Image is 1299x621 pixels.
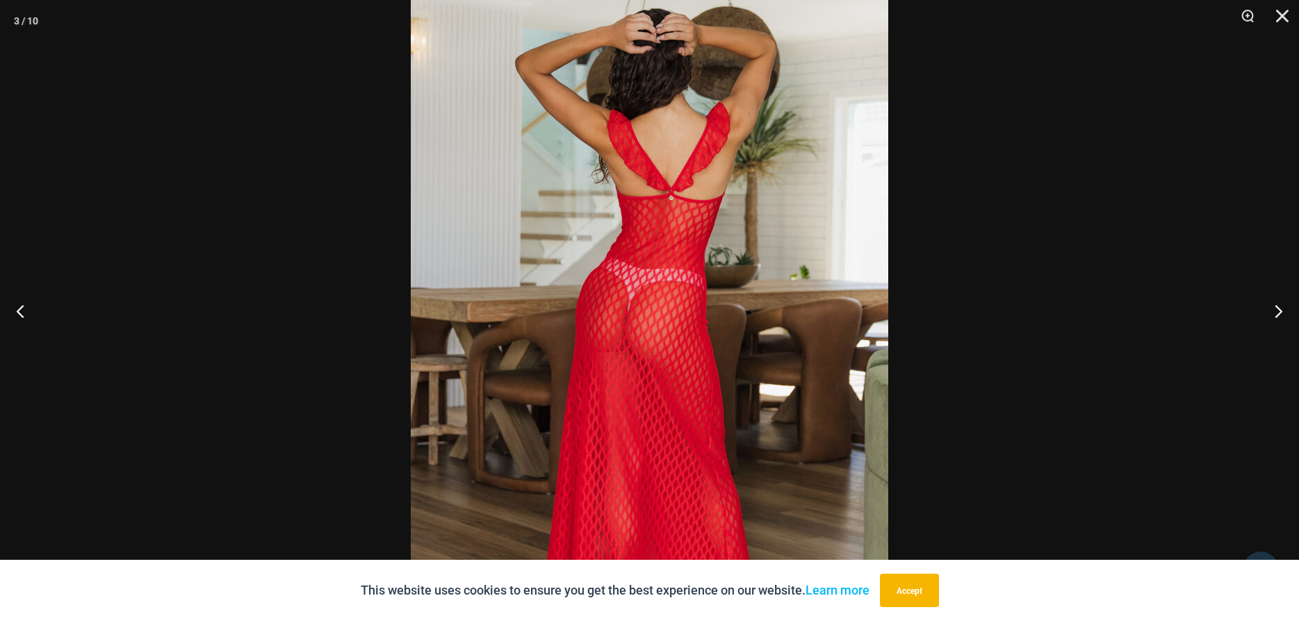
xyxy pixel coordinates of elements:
button: Accept [880,574,939,607]
p: This website uses cookies to ensure you get the best experience on our website. [361,580,869,601]
button: Next [1247,276,1299,346]
div: 3 / 10 [14,10,38,31]
a: Learn more [806,583,869,597]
